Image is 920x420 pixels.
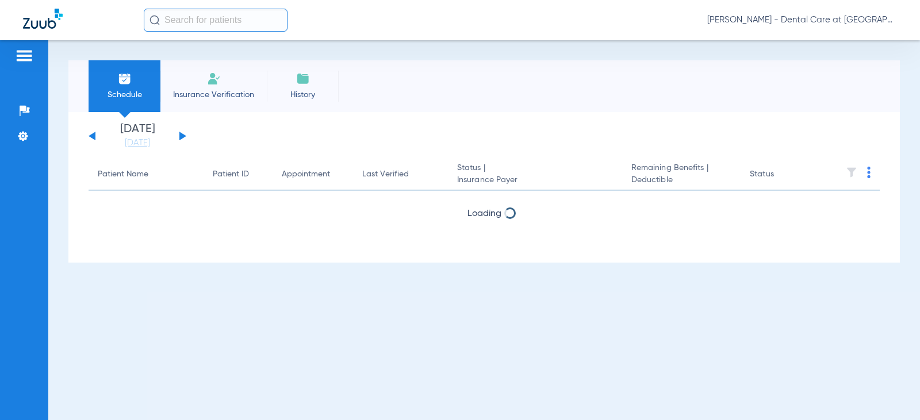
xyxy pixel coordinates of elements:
img: hamburger-icon [15,49,33,63]
th: Status [741,159,818,191]
img: Manual Insurance Verification [207,72,221,86]
div: Appointment [282,168,330,180]
img: Search Icon [149,15,160,25]
img: group-dot-blue.svg [867,167,871,178]
div: Patient ID [213,168,249,180]
img: History [296,72,310,86]
div: Last Verified [362,168,409,180]
th: Status | [448,159,622,191]
div: Appointment [282,168,344,180]
div: Patient ID [213,168,263,180]
img: Zuub Logo [23,9,63,29]
div: Last Verified [362,168,439,180]
input: Search for patients [144,9,287,32]
span: Insurance Payer [457,174,613,186]
img: Schedule [118,72,132,86]
span: Insurance Verification [169,89,258,101]
li: [DATE] [103,124,172,149]
div: Patient Name [98,168,148,180]
div: Patient Name [98,168,194,180]
span: Loading [467,209,501,218]
span: History [275,89,330,101]
a: [DATE] [103,137,172,149]
span: Deductible [631,174,731,186]
img: filter.svg [846,167,857,178]
span: Schedule [97,89,152,101]
span: [PERSON_NAME] - Dental Care at [GEOGRAPHIC_DATA] [707,14,897,26]
th: Remaining Benefits | [622,159,741,191]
